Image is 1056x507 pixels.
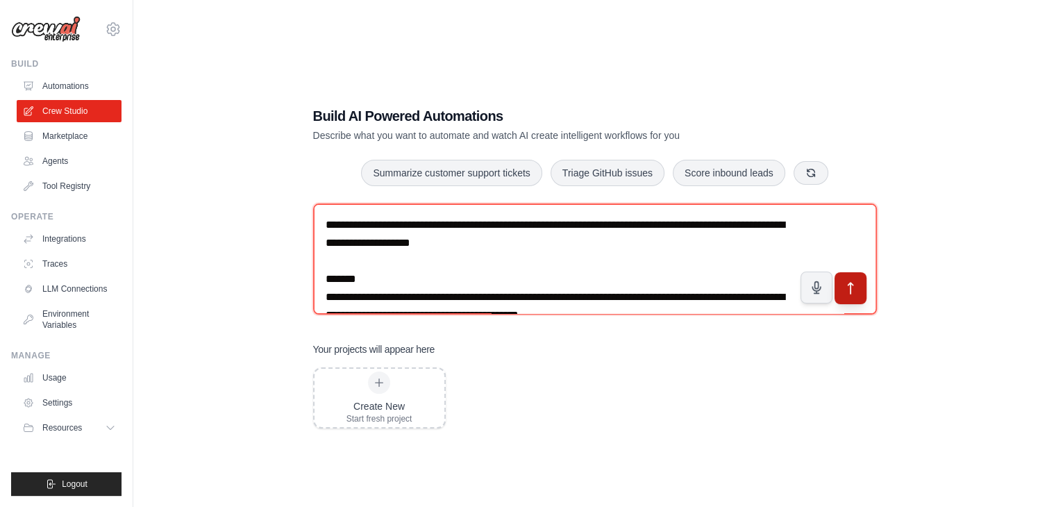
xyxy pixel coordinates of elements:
[987,440,1056,507] div: Widget de chat
[673,160,785,186] button: Score inbound leads
[346,413,412,424] div: Start fresh project
[42,422,82,433] span: Resources
[346,399,412,413] div: Create New
[17,150,121,172] a: Agents
[11,472,121,496] button: Logout
[17,278,121,300] a: LLM Connections
[551,160,664,186] button: Triage GitHub issues
[313,128,780,142] p: Describe what you want to automate and watch AI create intelligent workflows for you
[17,392,121,414] a: Settings
[17,175,121,197] a: Tool Registry
[11,211,121,222] div: Operate
[11,350,121,361] div: Manage
[17,125,121,147] a: Marketplace
[987,440,1056,507] iframe: Chat Widget
[17,75,121,97] a: Automations
[17,228,121,250] a: Integrations
[17,253,121,275] a: Traces
[794,161,828,185] button: Get new suggestions
[801,272,832,304] button: Click to speak your automation idea
[62,479,87,490] span: Logout
[17,303,121,336] a: Environment Variables
[361,160,542,186] button: Summarize customer support tickets
[313,342,435,356] h3: Your projects will appear here
[11,16,81,42] img: Logo
[313,106,780,126] h1: Build AI Powered Automations
[17,367,121,389] a: Usage
[17,100,121,122] a: Crew Studio
[17,417,121,439] button: Resources
[11,58,121,69] div: Build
